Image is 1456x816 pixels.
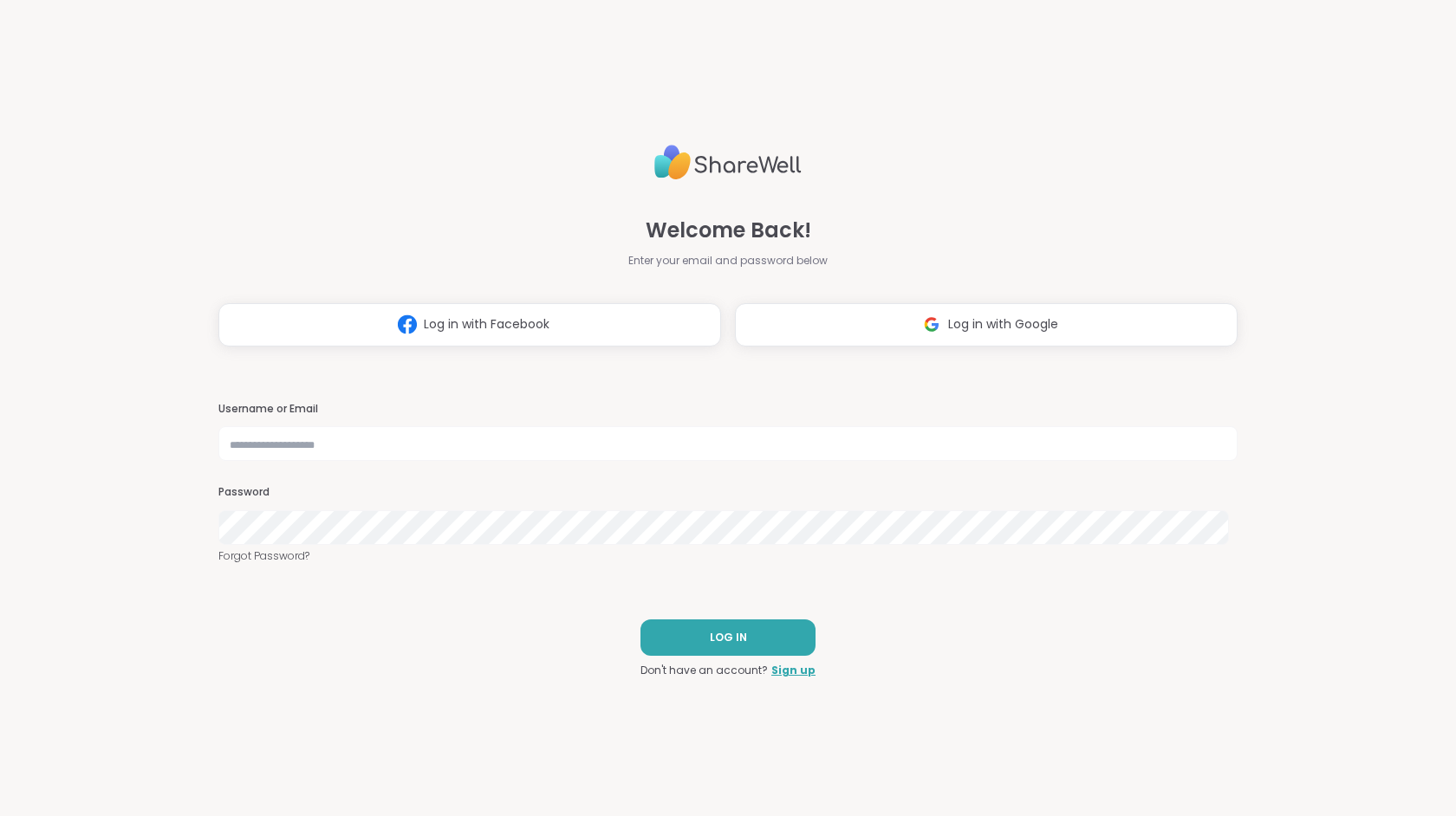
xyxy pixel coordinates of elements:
button: Log in with Facebook [218,303,721,346]
a: Forgot Password? [218,548,1238,564]
span: Don't have an account? [640,663,768,678]
span: Welcome Back! [646,215,811,246]
img: ShareWell Logomark [915,308,948,340]
span: LOG IN [710,630,747,645]
a: Sign up [771,663,816,678]
h3: Password [218,485,1238,500]
button: LOG IN [640,619,816,656]
img: ShareWell Logomark [391,308,424,340]
span: Log in with Facebook [424,315,549,334]
span: Log in with Google [948,315,1058,334]
img: ShareWell Logo [654,138,802,187]
span: Enter your email and password below [628,253,828,269]
button: Log in with Google [735,303,1238,346]
h3: Username or Email [218,402,1238,417]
